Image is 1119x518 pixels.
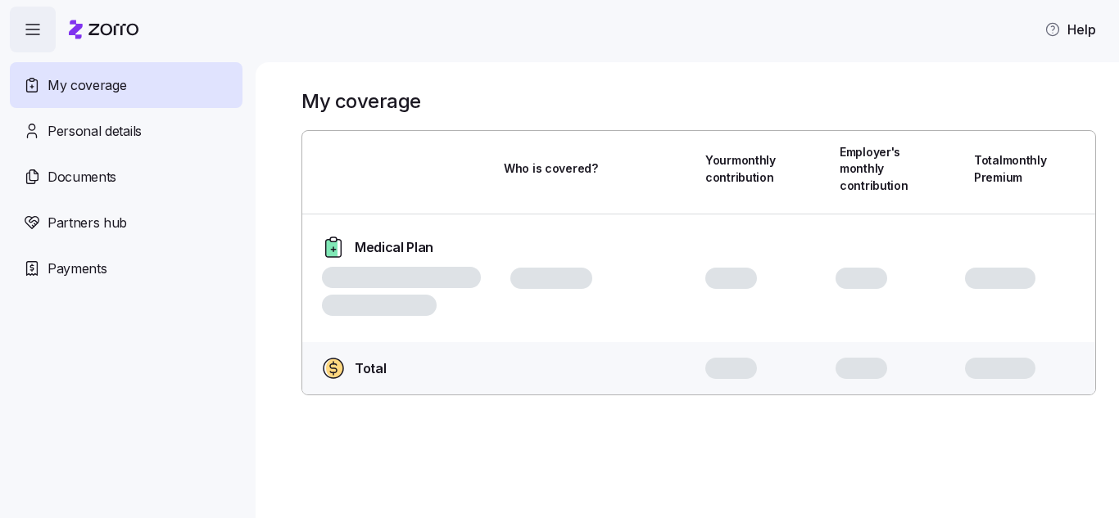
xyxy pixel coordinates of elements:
[840,144,908,194] span: Employer's monthly contribution
[10,154,242,200] a: Documents
[355,358,386,379] span: Total
[48,259,106,279] span: Payments
[355,237,433,258] span: Medical Plan
[301,88,421,114] h1: My coverage
[1044,20,1096,39] span: Help
[705,152,776,186] span: Your monthly contribution
[10,245,242,291] a: Payments
[48,75,126,96] span: My coverage
[48,167,116,187] span: Documents
[504,160,598,177] span: Who is covered?
[48,213,127,233] span: Partners hub
[10,200,242,245] a: Partners hub
[10,62,242,108] a: My coverage
[974,152,1047,186] span: Total monthly Premium
[48,121,142,142] span: Personal details
[1031,13,1109,46] button: Help
[10,108,242,154] a: Personal details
